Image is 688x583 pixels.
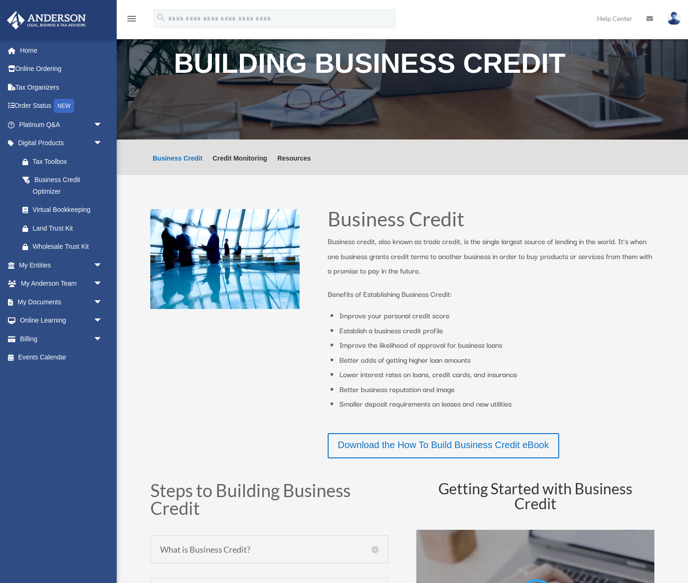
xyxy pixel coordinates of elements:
img: Anderson Advisors Platinum Portal [4,11,89,29]
a: Business Credit [153,155,203,175]
li: Lower interest rates on loans, credit cards, and insurance [339,367,654,382]
div: NEW [54,99,74,113]
span: arrow_drop_down [93,274,112,294]
a: Tax Organizers [7,78,117,97]
div: Virtual Bookkeeping [33,204,105,216]
a: Land Trust Kit [13,219,117,238]
span: Getting Started with Business Credit [438,479,632,513]
h1: Steps to Building Business Credit [150,481,388,521]
li: Smaller deposit requirements on leases and new utilities [339,396,654,411]
a: Credit Monitoring [213,155,267,175]
div: Tax Toolbox [33,156,105,168]
li: Improve the likelihood of approval for business loans [339,337,654,352]
p: Business credit, also known as trade credit, is the single largest source of lending in the world... [328,234,654,287]
span: arrow_drop_down [93,134,112,153]
span: arrow_drop_down [93,256,112,275]
div: Wholesale Trust Kit [33,241,105,253]
img: User Pic [667,12,681,25]
h1: Building Business Credit [174,50,631,82]
a: My Documentsarrow_drop_down [7,293,117,311]
a: Order StatusNEW [7,97,117,116]
i: menu [126,13,137,24]
div: Business Credit Optimizer [33,174,100,197]
a: Tax Toolbox [13,152,117,171]
a: Billingarrow_drop_down [7,330,117,348]
a: Online Learningarrow_drop_down [7,311,117,330]
img: business people talking in office [150,209,300,309]
a: Online Ordering [7,60,117,78]
li: Improve your personal credit score [339,308,654,323]
a: Home [7,41,117,60]
span: arrow_drop_down [93,311,112,330]
span: arrow_drop_down [93,293,112,312]
p: Benefits of Establishing Business Credit: [328,287,654,302]
a: My Entitiesarrow_drop_down [7,256,117,274]
a: Platinum Q&Aarrow_drop_down [7,115,117,134]
span: arrow_drop_down [93,330,112,349]
li: Establish a business credit profile [339,323,654,338]
a: menu [126,16,137,24]
a: Business Credit Optimizer [13,171,112,201]
h1: Business Credit [328,209,654,234]
h5: What is Business Credit? [160,545,379,554]
i: search [156,13,166,23]
a: Virtual Bookkeeping [13,201,117,219]
span: arrow_drop_down [93,115,112,134]
div: Land Trust Kit [33,223,105,234]
a: Digital Productsarrow_drop_down [7,134,117,153]
a: Download the How To Build Business Credit eBook [328,433,559,458]
li: Better business reputation and image [339,382,654,397]
a: Events Calendar [7,348,117,367]
a: Resources [277,155,311,175]
a: Wholesale Trust Kit [13,238,117,256]
li: Better odds of getting higher loan amounts [339,352,654,367]
a: My Anderson Teamarrow_drop_down [7,274,117,293]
